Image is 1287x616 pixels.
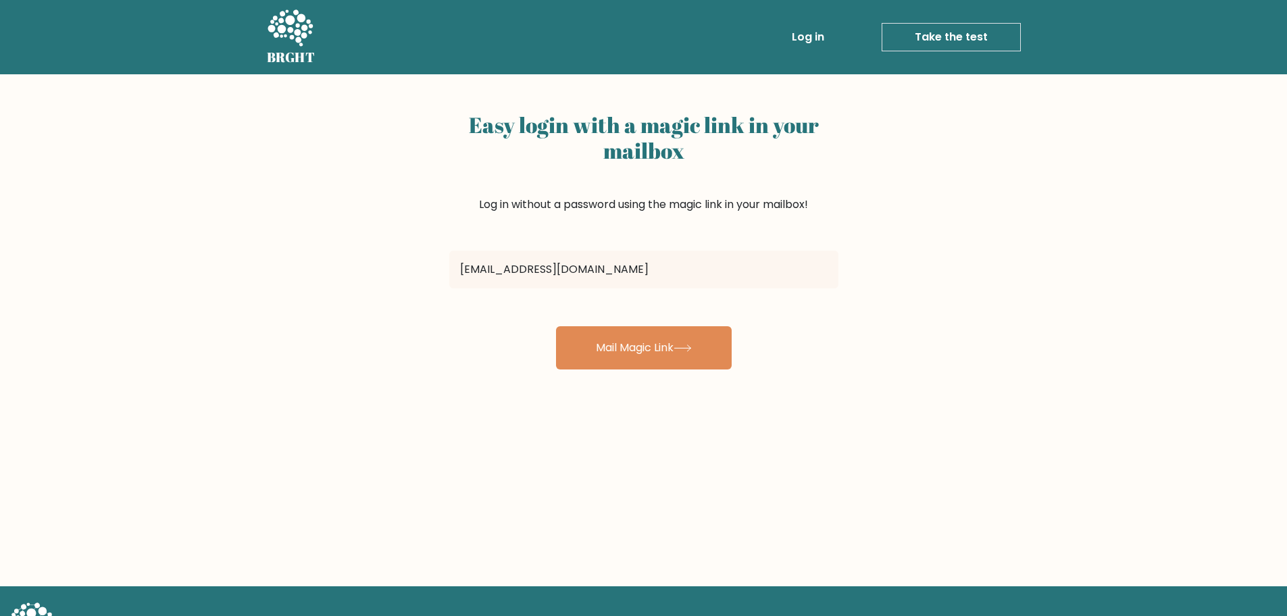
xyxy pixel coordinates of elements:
[786,24,830,51] a: Log in
[449,251,838,288] input: Email
[449,112,838,164] h2: Easy login with a magic link in your mailbox
[556,326,732,369] button: Mail Magic Link
[882,23,1021,51] a: Take the test
[267,49,316,66] h5: BRGHT
[267,5,316,69] a: BRGHT
[449,107,838,245] div: Log in without a password using the magic link in your mailbox!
